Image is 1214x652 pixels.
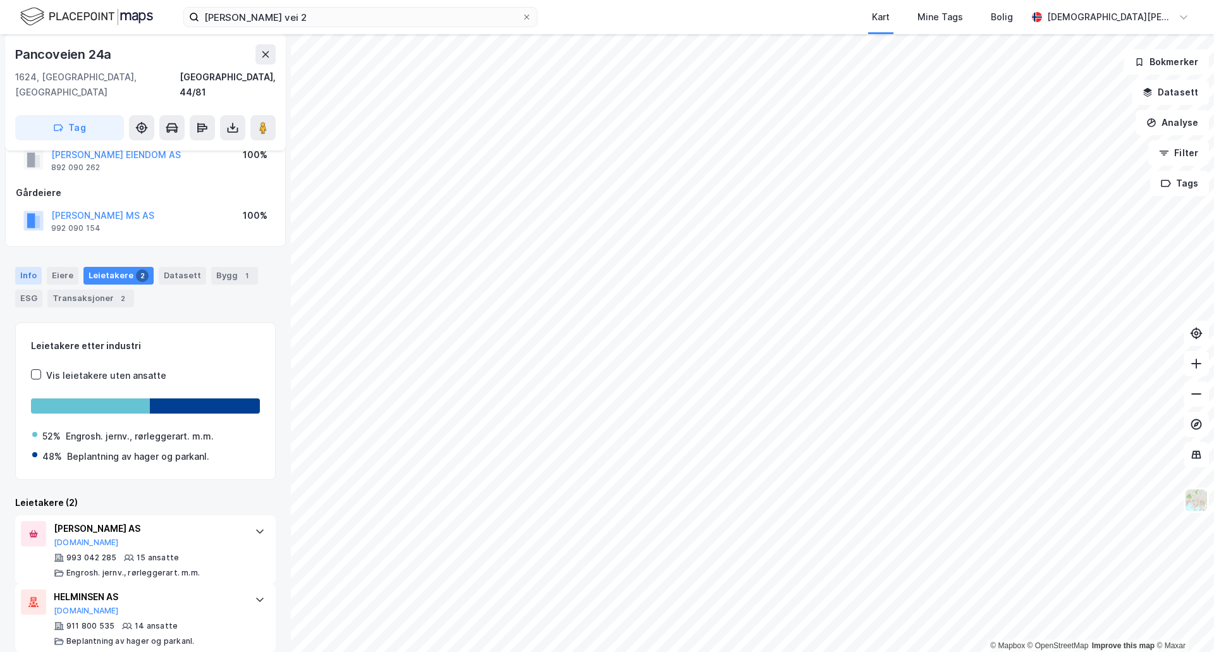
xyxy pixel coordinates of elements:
[1151,591,1214,652] iframe: Chat Widget
[15,495,276,510] div: Leietakere (2)
[1136,110,1209,135] button: Analyse
[990,641,1025,650] a: Mapbox
[136,269,149,282] div: 2
[1148,140,1209,166] button: Filter
[199,8,522,27] input: Søk på adresse, matrikkel, gårdeiere, leietakere eller personer
[135,621,178,631] div: 14 ansatte
[872,9,890,25] div: Kart
[42,429,61,444] div: 52%
[15,70,180,100] div: 1624, [GEOGRAPHIC_DATA], [GEOGRAPHIC_DATA]
[51,163,100,173] div: 892 090 262
[1124,49,1209,75] button: Bokmerker
[211,267,258,285] div: Bygg
[991,9,1013,25] div: Bolig
[1132,80,1209,105] button: Datasett
[116,292,129,305] div: 2
[66,636,194,646] div: Beplantning av hager og parkanl.
[1092,641,1155,650] a: Improve this map
[66,429,214,444] div: Engrosh. jernv., rørleggerart. m.m.
[47,267,78,285] div: Eiere
[15,115,124,140] button: Tag
[31,338,260,354] div: Leietakere etter industri
[243,147,267,163] div: 100%
[243,208,267,223] div: 100%
[47,290,134,307] div: Transaksjoner
[54,589,242,605] div: HELMINSEN AS
[83,267,154,285] div: Leietakere
[15,267,42,285] div: Info
[137,553,179,563] div: 15 ansatte
[1150,171,1209,196] button: Tags
[917,9,963,25] div: Mine Tags
[54,606,119,616] button: [DOMAIN_NAME]
[15,44,114,65] div: Pancoveien 24a
[20,6,153,28] img: logo.f888ab2527a4732fd821a326f86c7f29.svg
[66,553,116,563] div: 993 042 285
[66,621,114,631] div: 911 800 535
[240,269,253,282] div: 1
[1027,641,1089,650] a: OpenStreetMap
[180,70,276,100] div: [GEOGRAPHIC_DATA], 44/81
[54,538,119,548] button: [DOMAIN_NAME]
[1151,591,1214,652] div: Kontrollprogram for chat
[46,368,166,383] div: Vis leietakere uten ansatte
[67,449,209,464] div: Beplantning av hager og parkanl.
[1184,488,1208,512] img: Z
[15,290,42,307] div: ESG
[54,521,242,536] div: [PERSON_NAME] AS
[159,267,206,285] div: Datasett
[1047,9,1174,25] div: [DEMOGRAPHIC_DATA][PERSON_NAME]
[16,185,275,200] div: Gårdeiere
[42,449,62,464] div: 48%
[51,223,101,233] div: 992 090 154
[66,568,200,578] div: Engrosh. jernv., rørleggerart. m.m.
